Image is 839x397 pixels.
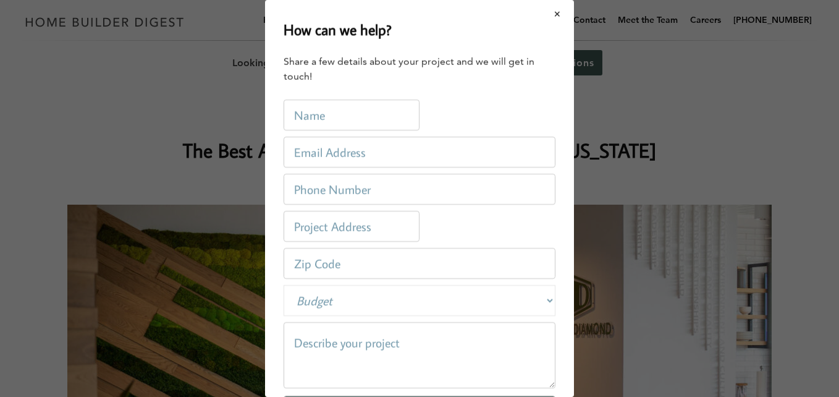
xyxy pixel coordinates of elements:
input: Name [284,100,419,130]
div: Share a few details about your project and we will get in touch! [284,54,555,84]
h2: How can we help? [284,19,392,41]
input: Project Address [284,211,419,242]
input: Phone Number [284,174,555,205]
button: Close modal [541,1,574,27]
input: Email Address [284,137,555,168]
input: Zip Code [284,248,555,279]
